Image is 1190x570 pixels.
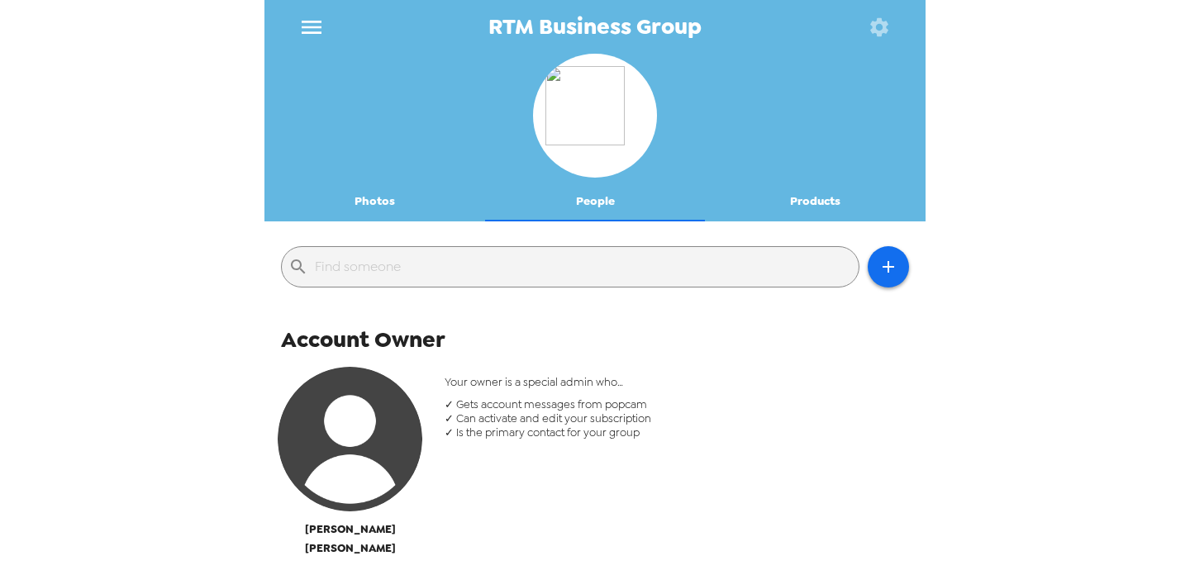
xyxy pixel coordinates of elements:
span: Your owner is a special admin who… [445,375,910,389]
button: [PERSON_NAME] [PERSON_NAME] [273,367,428,567]
span: ✓ Gets account messages from popcam [445,397,910,411]
span: ✓ Is the primary contact for your group [445,425,910,439]
span: [PERSON_NAME] [PERSON_NAME] [273,520,428,558]
input: Find someone [315,254,852,280]
span: ✓ Can activate and edit your subscription [445,411,910,425]
button: People [485,182,706,221]
span: RTM Business Group [488,16,702,38]
img: org logo [545,66,645,165]
button: Photos [264,182,485,221]
button: Products [705,182,926,221]
span: Account Owner [281,325,445,354]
